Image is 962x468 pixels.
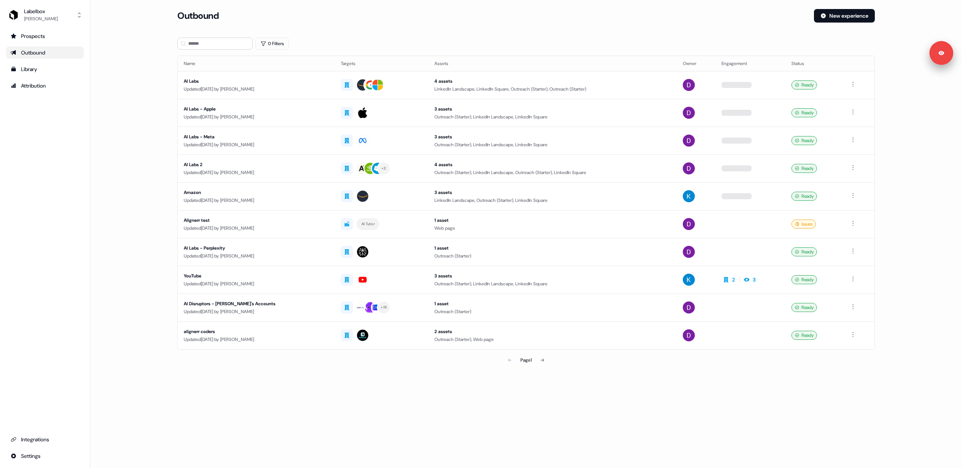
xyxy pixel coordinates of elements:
[683,301,695,314] img: Drew
[791,247,817,256] div: Ready
[434,328,671,335] div: 2 assets
[184,113,329,121] div: Updated [DATE] by [PERSON_NAME]
[184,300,329,307] div: AI Disruptors - [PERSON_NAME]'s Accounts
[434,141,671,148] div: Outreach (Starter), LinkedIn Landscape, LinkedIn Square
[6,30,84,42] a: Go to prospects
[791,80,817,89] div: Ready
[184,280,329,288] div: Updated [DATE] by [PERSON_NAME]
[184,161,329,168] div: AI Labs 2
[791,220,816,229] div: Issues
[177,10,219,21] h3: Outbound
[791,136,817,145] div: Ready
[184,252,329,260] div: Updated [DATE] by [PERSON_NAME]
[434,308,671,315] div: Outreach (Starter)
[184,85,329,93] div: Updated [DATE] by [PERSON_NAME]
[434,133,671,141] div: 3 assets
[434,272,671,280] div: 3 assets
[381,165,386,172] div: + 3
[11,32,79,40] div: Prospects
[11,65,79,73] div: Library
[791,108,817,117] div: Ready
[184,133,329,141] div: AI Labs - Meta
[184,169,329,176] div: Updated [DATE] by [PERSON_NAME]
[11,452,79,460] div: Settings
[184,189,329,196] div: Amazon
[184,308,329,315] div: Updated [DATE] by [PERSON_NAME]
[184,105,329,113] div: AI Labs - Apple
[434,161,671,168] div: 4 assets
[6,47,84,59] a: Go to outbound experience
[434,252,671,260] div: Outreach (Starter)
[677,56,715,71] th: Owner
[11,49,79,56] div: Outbound
[434,85,671,93] div: LinkedIn Landscape, LinkedIn Square, Outreach (Starter), Outreach (Starter)
[434,77,671,85] div: 4 assets
[434,197,671,204] div: LinkedIn Landscape, Outreach (Starter), LinkedIn Square
[683,246,695,258] img: Drew
[184,141,329,148] div: Updated [DATE] by [PERSON_NAME]
[6,63,84,75] a: Go to templates
[362,221,375,227] div: AI Tutor
[335,56,428,71] th: Targets
[715,56,785,71] th: Engagement
[683,107,695,119] img: Drew
[6,450,84,462] a: Go to integrations
[791,164,817,173] div: Ready
[184,224,329,232] div: Updated [DATE] by [PERSON_NAME]
[683,135,695,147] img: Drew
[791,303,817,312] div: Ready
[184,336,329,343] div: Updated [DATE] by [PERSON_NAME]
[184,244,329,252] div: AI Labs - Perplexity
[683,162,695,174] img: Drew
[434,336,671,343] div: Outreach (Starter), Web page
[434,217,671,224] div: 1 asset
[6,80,84,92] a: Go to attribution
[184,197,329,204] div: Updated [DATE] by [PERSON_NAME]
[184,77,329,85] div: AI Labs
[434,105,671,113] div: 3 assets
[6,6,84,24] button: Labelbox[PERSON_NAME]
[814,9,875,23] button: New experience
[434,244,671,252] div: 1 asset
[683,79,695,91] img: Drew
[753,276,756,283] div: 3
[184,328,329,335] div: alignerr coders
[434,224,671,232] div: Web page
[683,190,695,202] img: Kiera
[683,274,695,286] img: Kiera
[11,82,79,89] div: Attribution
[791,331,817,340] div: Ready
[434,169,671,176] div: Outreach (Starter), LinkedIn Landscape, Outreach (Starter), LinkedIn Square
[785,56,843,71] th: Status
[184,272,329,280] div: YouTube
[434,280,671,288] div: Outreach (Starter), LinkedIn Landscape, LinkedIn Square
[791,192,817,201] div: Ready
[683,329,695,341] img: Drew
[434,300,671,307] div: 1 asset
[520,356,532,364] div: Page 1
[732,276,735,283] div: 2
[434,113,671,121] div: Outreach (Starter), LinkedIn Landscape, LinkedIn Square
[381,304,387,311] div: + 111
[24,15,58,23] div: [PERSON_NAME]
[428,56,677,71] th: Assets
[11,436,79,443] div: Integrations
[184,217,329,224] div: Alignerr test
[683,218,695,230] img: Drew
[434,189,671,196] div: 3 assets
[791,275,817,284] div: Ready
[24,8,58,15] div: Labelbox
[178,56,335,71] th: Name
[6,433,84,445] a: Go to integrations
[256,38,289,50] button: 0 Filters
